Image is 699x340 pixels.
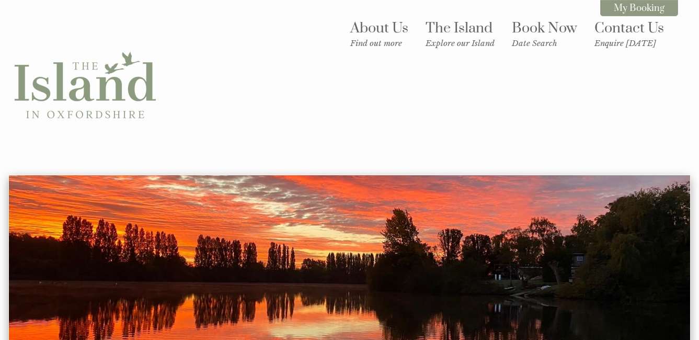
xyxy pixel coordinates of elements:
[426,38,495,48] small: Explore our Island
[426,19,495,48] a: The IslandExplore our Island
[594,19,664,48] a: Contact UsEnquire [DATE]
[594,38,664,48] small: Enquire [DATE]
[15,15,156,156] img: The Island in Oxfordshire
[350,19,408,48] a: About UsFind out more
[512,38,577,48] small: Date Search
[512,19,577,48] a: Book NowDate Search
[350,38,408,48] small: Find out more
